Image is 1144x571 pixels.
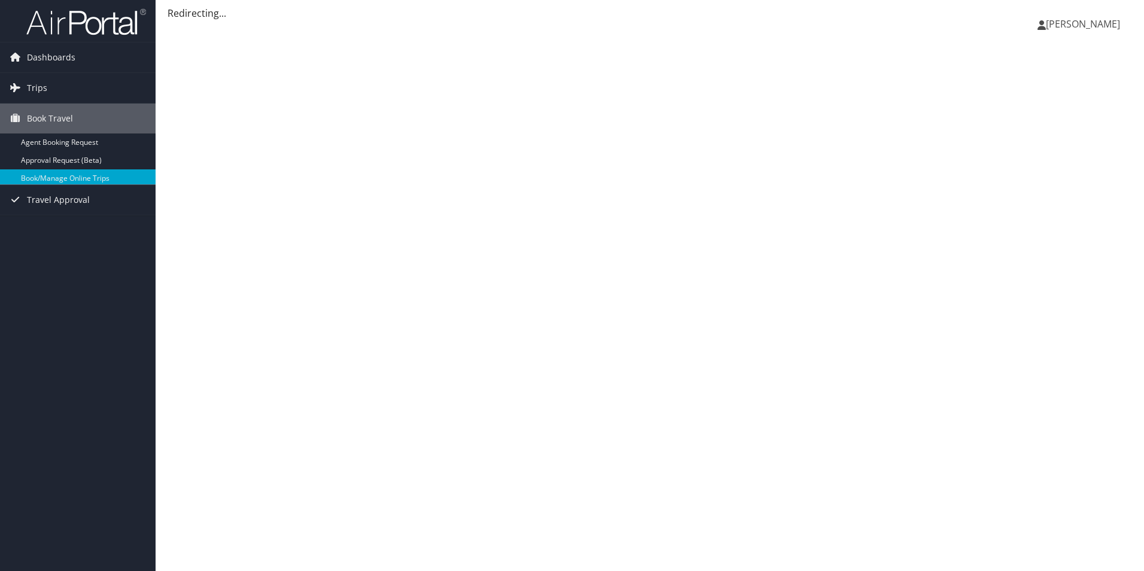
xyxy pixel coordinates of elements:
[1037,6,1132,42] a: [PERSON_NAME]
[26,8,146,36] img: airportal-logo.png
[1046,17,1120,31] span: [PERSON_NAME]
[27,42,75,72] span: Dashboards
[27,104,73,133] span: Book Travel
[27,185,90,215] span: Travel Approval
[27,73,47,103] span: Trips
[168,6,1132,20] div: Redirecting...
